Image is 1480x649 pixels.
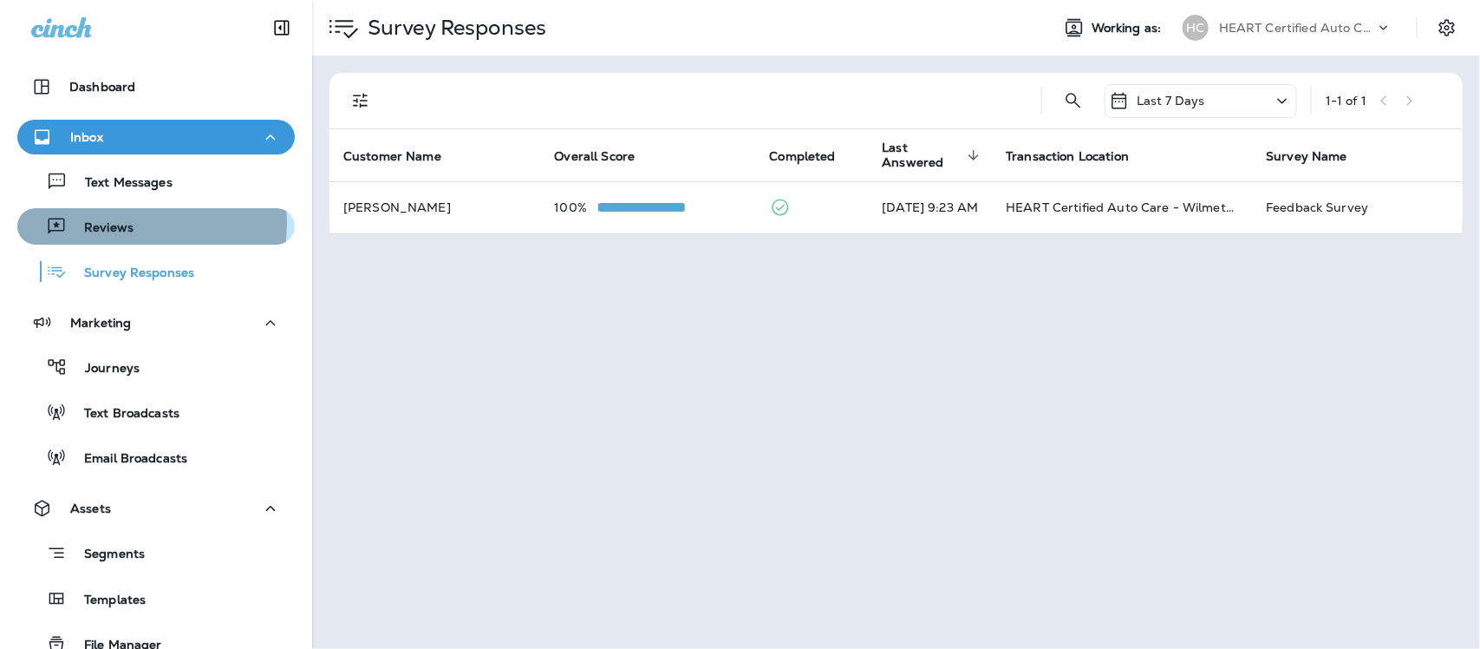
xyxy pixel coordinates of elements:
[258,10,306,45] button: Collapse Sidebar
[1266,149,1347,164] span: Survey Name
[67,220,134,237] p: Reviews
[17,305,295,340] button: Marketing
[68,361,140,377] p: Journeys
[770,148,858,164] span: Completed
[1431,12,1463,43] button: Settings
[68,175,173,192] p: Text Messages
[17,439,295,475] button: Email Broadcasts
[555,149,636,164] span: Overall Score
[343,83,378,118] button: Filters
[67,593,146,609] p: Templates
[770,149,836,164] span: Completed
[69,80,135,94] p: Dashboard
[1252,181,1463,233] td: Feedback Survey
[70,130,103,144] p: Inbox
[17,120,295,154] button: Inbox
[1326,94,1366,108] div: 1 - 1 of 1
[1006,148,1151,164] span: Transaction Location
[70,501,111,515] p: Assets
[1056,83,1091,118] button: Search Survey Responses
[868,181,992,233] td: [DATE] 9:23 AM
[343,149,441,164] span: Customer Name
[992,181,1252,233] td: HEART Certified Auto Care - Wilmette
[1183,15,1209,41] div: HC
[67,547,145,564] p: Segments
[1006,149,1129,164] span: Transaction Location
[70,316,131,330] p: Marketing
[1092,21,1165,36] span: Working as:
[17,208,295,245] button: Reviews
[67,406,179,423] p: Text Broadcasts
[329,181,541,233] td: [PERSON_NAME]
[882,141,962,170] span: Last Answered
[882,141,985,170] span: Last Answered
[361,15,546,41] p: Survey Responses
[17,69,295,104] button: Dashboard
[1219,21,1375,35] p: HEART Certified Auto Care
[555,148,658,164] span: Overall Score
[17,253,295,290] button: Survey Responses
[67,265,194,282] p: Survey Responses
[17,491,295,526] button: Assets
[67,451,187,468] p: Email Broadcasts
[17,534,295,572] button: Segments
[17,349,295,385] button: Journeys
[1266,148,1370,164] span: Survey Name
[17,163,295,200] button: Text Messages
[343,148,464,164] span: Customer Name
[1137,94,1205,108] p: Last 7 Days
[17,394,295,430] button: Text Broadcasts
[555,200,598,214] p: 100%
[17,580,295,617] button: Templates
